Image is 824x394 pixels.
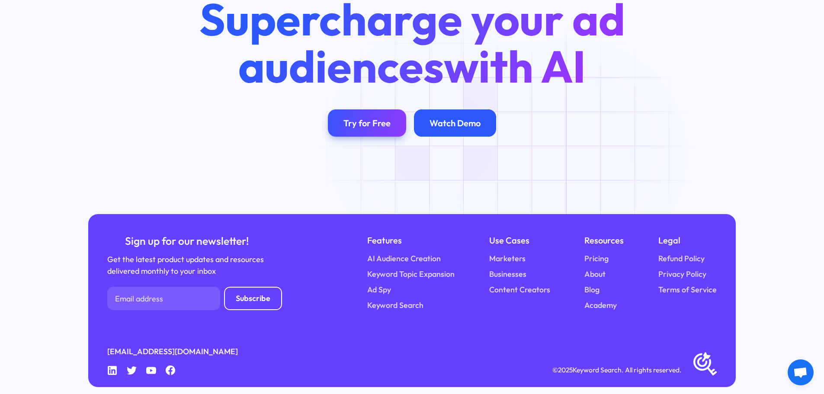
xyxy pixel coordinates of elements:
[328,109,406,137] a: Try for Free
[658,234,717,247] div: Legal
[489,284,550,296] a: Content Creators
[367,253,441,265] a: AI Audience Creation
[224,287,282,310] input: Subscribe
[343,118,391,128] div: Try for Free
[788,359,814,385] a: Mở cuộc trò chuyện
[489,253,526,265] a: Marketers
[107,287,220,310] input: Email address
[658,269,706,280] a: Privacy Policy
[584,284,600,296] a: Blog
[414,109,496,137] a: Watch Demo
[584,253,609,265] a: Pricing
[489,234,550,247] div: Use Cases
[444,38,586,94] span: with AI
[107,287,282,310] form: Newsletter Form
[584,300,617,311] a: Academy
[367,269,455,280] a: Keyword Topic Expansion
[107,254,266,277] div: Get the latest product updates and resources delivered monthly to your inbox
[367,284,391,296] a: Ad Spy
[658,284,717,296] a: Terms of Service
[584,269,606,280] a: About
[552,365,682,375] div: © Keyword Search. All rights reserved.
[489,269,526,280] a: Businesses
[367,234,455,247] div: Features
[658,253,705,265] a: Refund Policy
[107,346,238,358] a: [EMAIL_ADDRESS][DOMAIN_NAME]
[558,365,573,374] span: 2025
[584,234,624,247] div: Resources
[430,118,481,128] div: Watch Demo
[107,234,266,248] div: Sign up for our newsletter!
[367,300,423,311] a: Keyword Search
